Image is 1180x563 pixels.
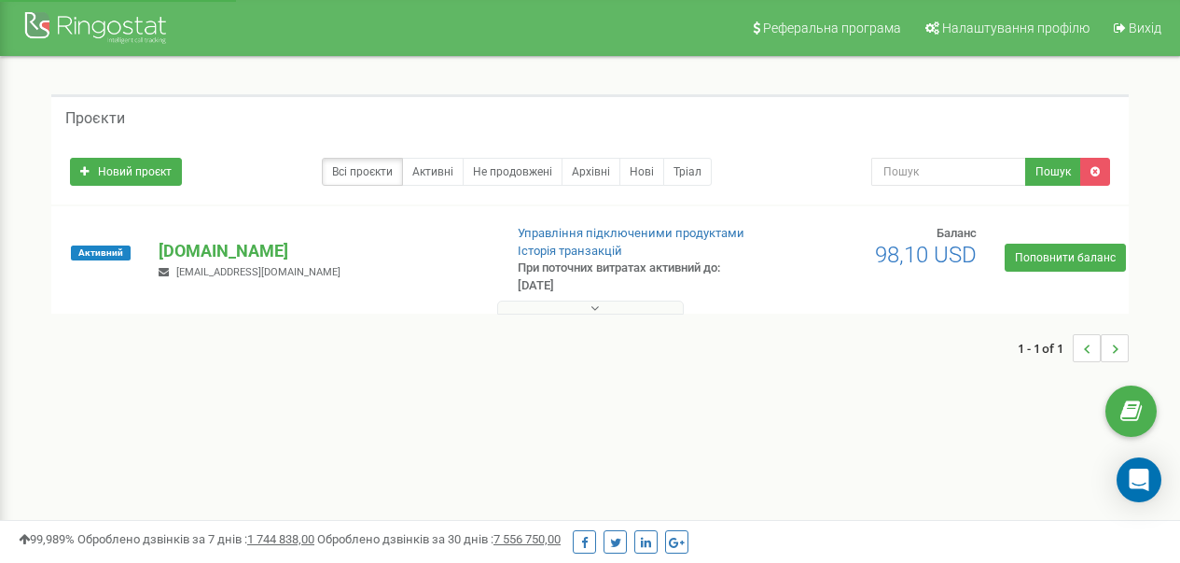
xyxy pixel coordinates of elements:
[871,158,1026,186] input: Пошук
[1117,457,1161,502] div: Open Intercom Messenger
[1025,158,1081,186] button: Пошук
[619,158,664,186] a: Нові
[176,266,340,278] span: [EMAIL_ADDRESS][DOMAIN_NAME]
[1005,244,1126,272] a: Поповнити баланс
[663,158,712,186] a: Тріал
[65,110,125,127] h5: Проєкти
[875,242,977,268] span: 98,10 USD
[518,226,744,240] a: Управління підключеними продуктами
[942,21,1090,35] span: Налаштування профілю
[317,532,561,546] span: Оброблено дзвінків за 30 днів :
[562,158,620,186] a: Архівні
[518,260,757,294] p: При поточних витратах активний до: [DATE]
[77,532,314,546] span: Оброблено дзвінків за 7 днів :
[1018,334,1073,362] span: 1 - 1 of 1
[247,532,314,546] u: 1 744 838,00
[19,532,75,546] span: 99,989%
[322,158,403,186] a: Всі проєкти
[763,21,901,35] span: Реферальна програма
[402,158,464,186] a: Активні
[937,226,977,240] span: Баланс
[1018,316,1129,381] nav: ...
[70,158,182,186] a: Новий проєкт
[71,246,131,260] span: Активний
[518,244,622,258] a: Історія транзакцій
[493,532,561,546] u: 7 556 750,00
[1129,21,1161,35] span: Вихід
[463,158,562,186] a: Не продовжені
[159,239,487,263] p: [DOMAIN_NAME]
